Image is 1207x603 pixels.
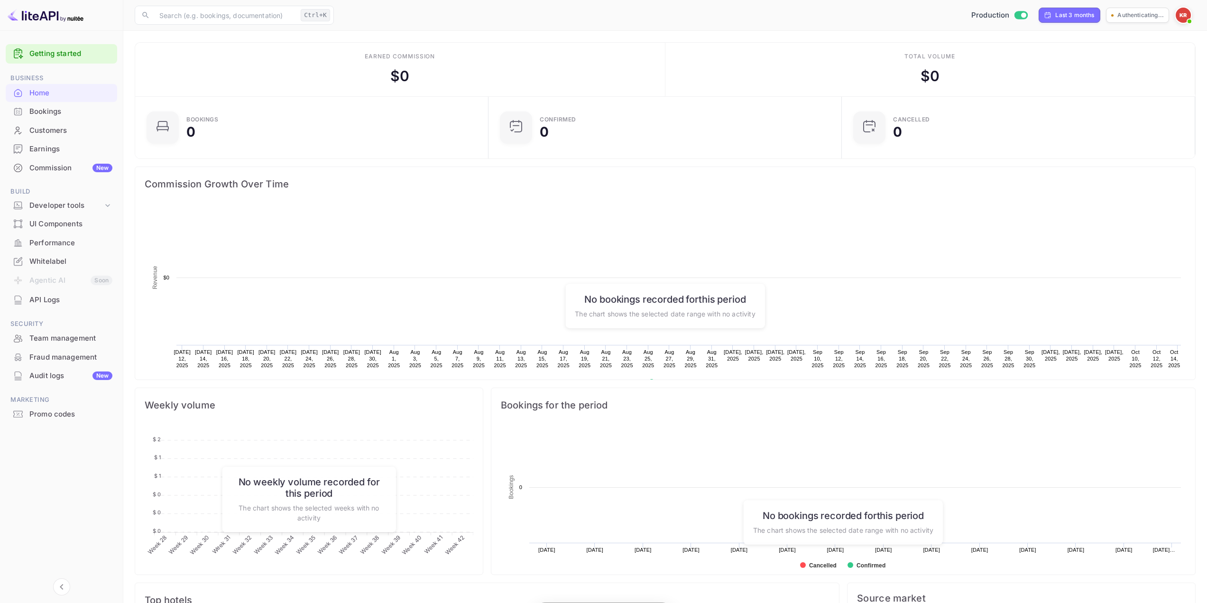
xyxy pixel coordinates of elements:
[766,349,784,362] text: [DATE], 2025
[1117,11,1164,19] p: Authenticating...
[92,371,112,380] div: New
[745,349,764,362] text: [DATE], 2025
[731,547,748,553] text: [DATE]
[145,398,473,413] span: Weekly volume
[145,176,1186,192] span: Commission Growth Over Time
[6,215,117,233] div: UI Components
[971,10,1010,21] span: Production
[295,534,317,556] tspan: Week 35
[1105,349,1124,362] text: [DATE], 2025
[538,547,555,553] text: [DATE]
[338,534,359,556] tspan: Week 37
[960,349,972,368] text: Sep 24, 2025
[301,9,330,21] div: Ctrl+K
[875,349,887,368] text: Sep 16, 2025
[1115,547,1133,553] text: [DATE]
[29,295,112,306] div: API Logs
[231,503,387,523] p: The chart shows the selected weeks with no activity
[724,349,742,362] text: [DATE], 2025
[186,125,195,139] div: 0
[301,349,318,368] text: [DATE] 24, 2025
[1151,349,1162,368] text: Oct 12, 2025
[971,547,988,553] text: [DATE]
[29,88,112,99] div: Home
[540,125,549,139] div: 0
[1084,349,1102,362] text: [DATE], 2025
[753,510,933,521] h6: No bookings recorded for this period
[6,197,117,214] div: Developer tools
[6,291,117,308] a: API Logs
[658,379,682,386] text: Revenue
[6,102,117,120] a: Bookings
[600,349,612,368] text: Aug 21, 2025
[431,349,442,368] text: Aug 5, 2025
[501,398,1186,413] span: Bookings for the period
[29,352,112,363] div: Fraud management
[53,578,70,595] button: Collapse navigation
[258,349,276,368] text: [DATE] 20, 2025
[163,275,169,280] text: $0
[154,473,161,479] tspan: $ 1
[6,234,117,251] a: Performance
[364,349,381,368] text: [DATE] 30, 2025
[152,266,158,289] text: Revenue
[29,256,112,267] div: Whitelabel
[827,547,844,553] text: [DATE]
[918,349,930,368] text: Sep 20, 2025
[6,73,117,83] span: Business
[812,349,824,368] text: Sep 10, 2025
[809,562,837,569] text: Cancelled
[1003,349,1014,368] text: Sep 28, 2025
[875,547,892,553] text: [DATE]
[6,348,117,366] a: Fraud management
[6,121,117,140] div: Customers
[6,395,117,405] span: Marketing
[494,349,506,368] text: Aug 11, 2025
[1063,349,1081,362] text: [DATE], 2025
[153,491,161,498] tspan: $ 0
[409,349,421,368] text: Aug 3, 2025
[621,349,633,368] text: Aug 23, 2025
[587,547,604,553] text: [DATE]
[473,349,485,368] text: Aug 9, 2025
[252,534,274,556] tspan: Week 33
[1055,11,1094,19] div: Last 3 months
[6,329,117,347] a: Team management
[6,291,117,309] div: API Logs
[154,454,161,461] tspan: $ 1
[365,52,435,61] div: Earned commission
[1068,547,1085,553] text: [DATE]
[536,349,548,368] text: Aug 15, 2025
[188,534,211,556] tspan: Week 30
[380,534,402,556] tspan: Week 39
[558,349,570,368] text: Aug 17, 2025
[443,534,466,556] tspan: Week 42
[635,547,652,553] text: [DATE]
[663,349,675,368] text: Aug 27, 2025
[1176,8,1191,23] img: Kobus Roux
[29,371,112,381] div: Audit logs
[787,349,806,362] text: [DATE], 2025
[575,293,755,305] h6: No bookings recorded for this period
[967,10,1032,21] div: Switch to Sandbox mode
[6,140,117,158] a: Earnings
[174,349,191,368] text: [DATE] 12, 2025
[6,367,117,385] div: Audit logsNew
[540,117,576,122] div: Confirmed
[6,367,117,384] a: Audit logsNew
[153,528,161,534] tspan: $ 0
[29,144,112,155] div: Earnings
[29,200,103,211] div: Developer tools
[1153,547,1175,553] text: [DATE]…
[6,140,117,158] div: Earnings
[231,476,387,499] h6: No weekly volume recorded for this period
[6,329,117,348] div: Team management
[195,349,212,368] text: [DATE] 14, 2025
[753,525,933,535] p: The chart shows the selected date range with no activity
[779,547,796,553] text: [DATE]
[237,349,254,368] text: [DATE] 18, 2025
[231,534,253,556] tspan: Week 32
[642,349,654,368] text: Aug 25, 2025
[8,8,83,23] img: LiteAPI logo
[316,534,338,556] tspan: Week 36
